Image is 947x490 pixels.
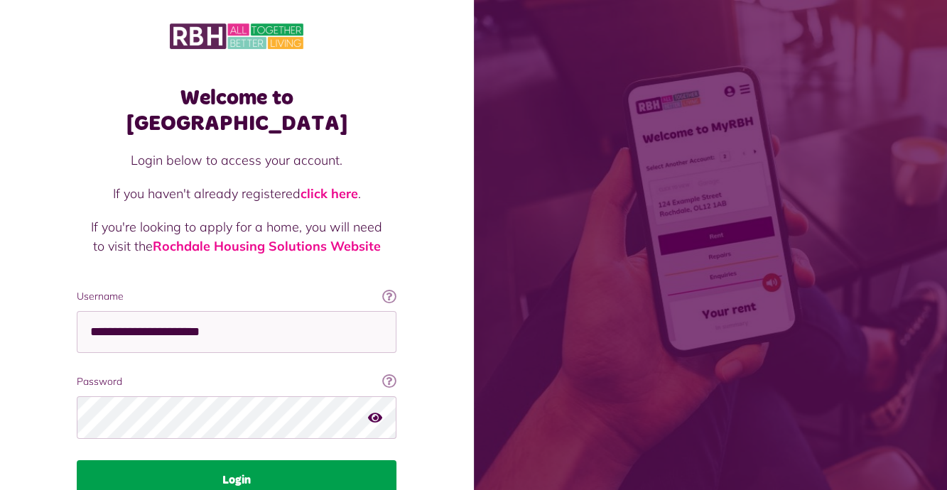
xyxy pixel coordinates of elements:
[153,238,381,254] a: Rochdale Housing Solutions Website
[77,289,396,304] label: Username
[170,21,303,51] img: MyRBH
[91,151,382,170] p: Login below to access your account.
[301,185,358,202] a: click here
[77,374,396,389] label: Password
[91,217,382,256] p: If you're looking to apply for a home, you will need to visit the
[77,85,396,136] h1: Welcome to [GEOGRAPHIC_DATA]
[91,184,382,203] p: If you haven't already registered .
